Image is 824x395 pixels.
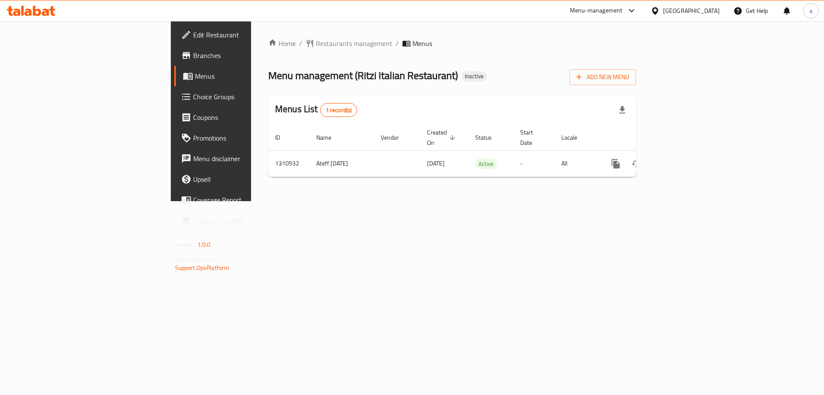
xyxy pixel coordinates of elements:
[461,73,487,80] span: Inactive
[275,132,291,143] span: ID
[381,132,410,143] span: Vendor
[520,127,544,148] span: Start Date
[174,128,309,148] a: Promotions
[306,38,392,49] a: Restaurants management
[268,125,695,177] table: enhanced table
[316,38,392,49] span: Restaurants management
[475,132,503,143] span: Status
[193,215,302,226] span: Grocery Checklist
[461,71,487,82] div: Inactive
[599,125,695,151] th: Actions
[570,6,623,16] div: Menu-management
[427,158,445,169] span: [DATE]
[396,38,399,49] li: /
[174,66,309,86] a: Menus
[576,72,629,83] span: Add New Menu
[174,190,309,210] a: Coverage Report
[174,169,309,190] a: Upsell
[513,150,554,177] td: -
[412,38,432,49] span: Menus
[193,92,302,102] span: Choice Groups
[809,6,812,15] span: a
[427,127,458,148] span: Created On
[275,103,357,117] h2: Menus List
[316,132,342,143] span: Name
[174,24,309,45] a: Edit Restaurant
[561,132,588,143] span: Locale
[193,50,302,61] span: Branches
[193,153,302,164] span: Menu disclaimer
[268,66,458,85] span: Menu management ( Ritzi Italian Restaurant )
[663,6,720,15] div: [GEOGRAPHIC_DATA]
[174,107,309,128] a: Coupons
[554,150,599,177] td: All
[626,153,647,174] button: Change Status
[193,133,302,143] span: Promotions
[320,103,357,117] div: Total records count
[193,30,302,40] span: Edit Restaurant
[174,45,309,66] a: Branches
[309,150,374,177] td: Ateff [DATE]
[174,210,309,231] a: Grocery Checklist
[195,71,302,81] span: Menus
[174,86,309,107] a: Choice Groups
[321,106,357,114] span: 1 record(s)
[175,239,196,250] span: Version:
[175,254,215,265] span: Get support on:
[193,195,302,205] span: Coverage Report
[606,153,626,174] button: more
[268,38,636,49] nav: breadcrumb
[475,159,497,169] span: Active
[197,239,211,250] span: 1.0.0
[174,148,309,169] a: Menu disclaimer
[612,100,633,120] div: Export file
[193,174,302,184] span: Upsell
[475,159,497,169] div: Active
[175,262,230,273] a: Support.OpsPlatform
[193,112,302,122] span: Coupons
[570,69,636,85] button: Add New Menu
